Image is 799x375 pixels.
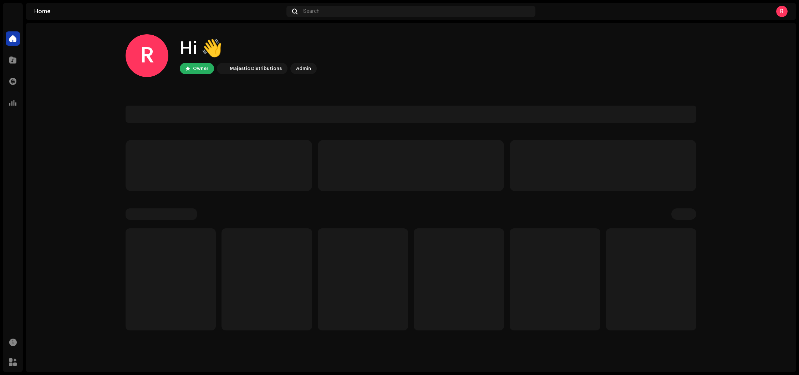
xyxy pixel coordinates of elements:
[180,37,317,60] div: Hi 👋
[776,6,788,17] div: R
[34,9,284,14] div: Home
[296,64,311,73] div: Admin
[230,64,282,73] div: Majestic Distributions
[126,34,168,77] div: R
[303,9,320,14] span: Search
[218,64,227,73] img: bdf768a6-c627-4bef-9399-1c9480fabe96
[193,64,208,73] div: Owner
